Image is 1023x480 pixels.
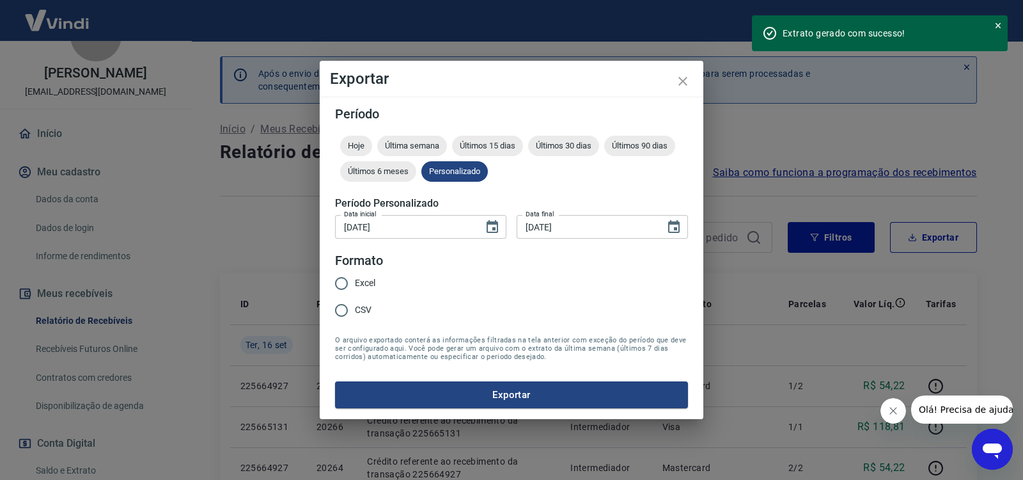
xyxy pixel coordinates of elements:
h5: Período [335,108,688,120]
span: O arquivo exportado conterá as informações filtradas na tela anterior com exceção do período que ... [335,336,688,361]
span: Personalizado [421,166,488,176]
input: DD/MM/YYYY [335,215,474,239]
div: Hoje [340,136,372,156]
div: Personalizado [421,161,488,182]
label: Data final [526,209,554,219]
iframe: Fechar mensagem [880,398,906,424]
input: DD/MM/YYYY [517,215,656,239]
span: CSV [355,303,371,317]
div: Últimos 15 dias [452,136,523,156]
h5: Período Personalizado [335,197,688,210]
div: Últimos 30 dias [528,136,599,156]
legend: Formato [335,252,383,270]
h4: Exportar [330,71,693,86]
span: Última semana [377,141,447,150]
button: Exportar [335,381,688,408]
iframe: Mensagem da empresa [911,396,1013,424]
button: close [668,66,698,97]
div: Últimos 90 dias [604,136,675,156]
label: Data inicial [344,209,377,219]
iframe: Botão para abrir a janela de mensagens [972,429,1013,470]
span: Últimos 15 dias [452,141,523,150]
span: Olá! Precisa de ajuda? [8,9,107,19]
span: Hoje [340,141,372,150]
button: Choose date, selected date is 1 de set de 2025 [480,214,505,240]
div: Últimos 6 meses [340,161,416,182]
span: Últimos 30 dias [528,141,599,150]
div: Extrato gerado com sucesso! [783,27,978,40]
button: Choose date, selected date is 16 de set de 2025 [661,214,687,240]
span: Últimos 90 dias [604,141,675,150]
div: Última semana [377,136,447,156]
span: Excel [355,276,375,290]
span: Últimos 6 meses [340,166,416,176]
